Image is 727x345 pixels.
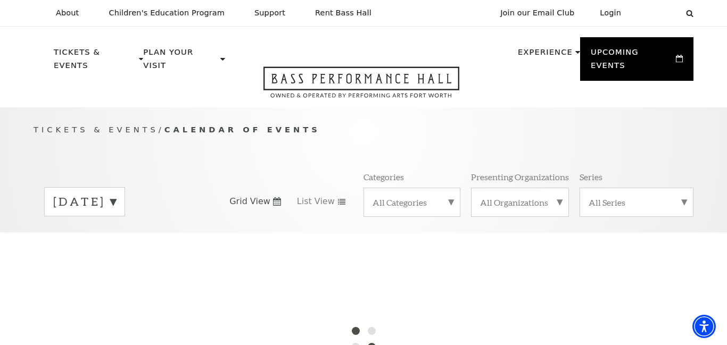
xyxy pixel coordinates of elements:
[34,123,693,137] p: /
[143,46,218,78] p: Plan Your Visit
[225,66,498,107] a: Open this option
[54,46,136,78] p: Tickets & Events
[229,196,270,207] span: Grid View
[297,196,335,207] span: List View
[471,171,569,182] p: Presenting Organizations
[518,46,573,65] p: Experience
[109,9,225,18] p: Children's Education Program
[480,197,560,208] label: All Organizations
[34,125,159,134] span: Tickets & Events
[638,8,676,18] select: Select:
[56,9,79,18] p: About
[373,197,451,208] label: All Categories
[254,9,285,18] p: Support
[53,193,116,210] label: [DATE]
[589,197,684,208] label: All Series
[580,171,602,182] p: Series
[591,46,673,78] p: Upcoming Events
[692,315,716,338] div: Accessibility Menu
[363,171,404,182] p: Categories
[164,125,320,134] span: Calendar of Events
[315,9,371,18] p: Rent Bass Hall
